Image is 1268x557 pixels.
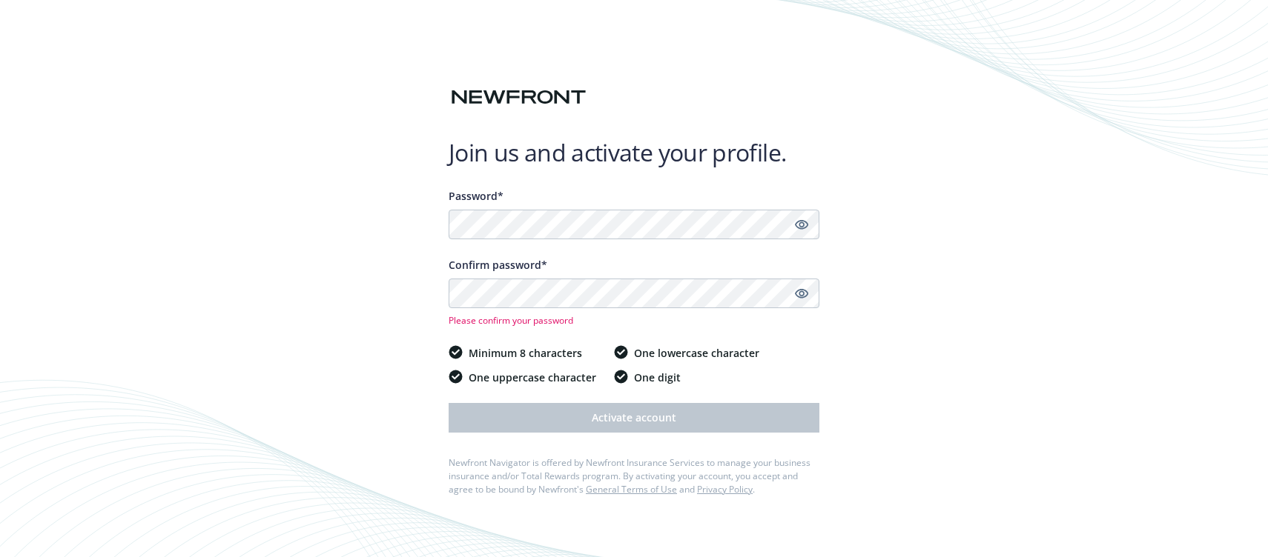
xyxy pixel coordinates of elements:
span: One uppercase character [469,370,596,385]
span: Please confirm your password [449,314,819,327]
span: One lowercase character [634,345,759,361]
span: Minimum 8 characters [469,345,582,361]
span: Password* [449,189,503,203]
a: Show password [793,284,810,302]
a: Privacy Policy [697,483,753,496]
button: Activate account [449,403,819,433]
div: Newfront Navigator is offered by Newfront Insurance Services to manage your business insurance an... [449,456,819,496]
input: Enter a unique password... [449,210,819,239]
a: General Terms of Use [586,483,677,496]
img: Newfront logo [449,84,589,110]
span: One digit [634,370,681,385]
h1: Join us and activate your profile. [449,138,819,167]
span: Confirm password* [449,258,547,272]
input: Confirm your unique password... [449,278,819,308]
span: Activate account [592,410,676,424]
a: Show password [793,216,810,233]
